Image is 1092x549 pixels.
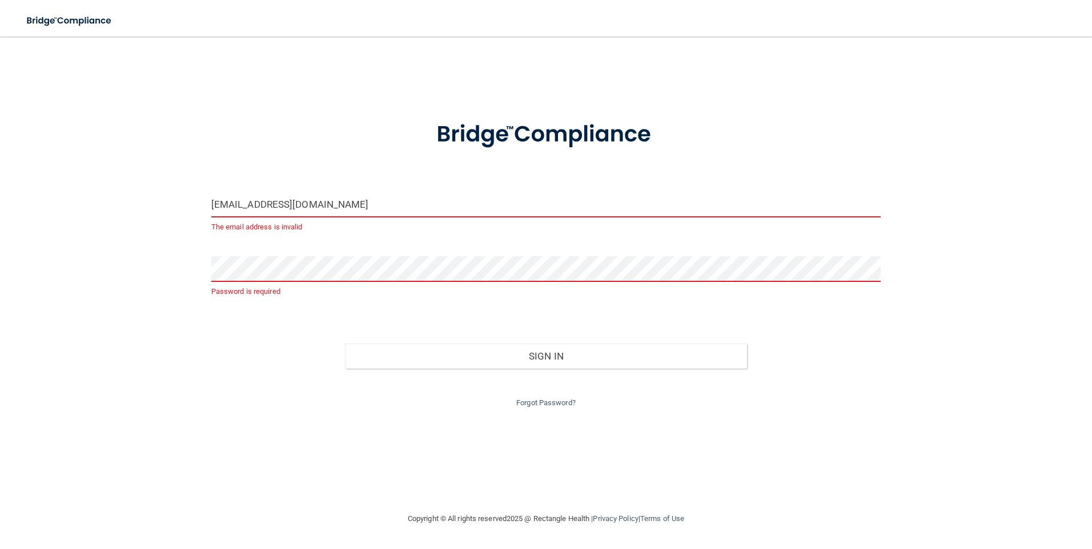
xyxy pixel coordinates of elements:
[338,500,754,537] div: Copyright © All rights reserved 2025 @ Rectangle Health | |
[345,344,747,369] button: Sign In
[17,9,122,33] img: bridge_compliance_login_screen.278c3ca4.svg
[593,514,638,523] a: Privacy Policy
[413,105,679,164] img: bridge_compliance_login_screen.278c3ca4.svg
[211,192,881,217] input: Email
[211,285,881,298] p: Password is required
[894,468,1078,514] iframe: Drift Widget Chat Controller
[516,398,576,407] a: Forgot Password?
[211,220,881,234] p: The email address is invalid
[640,514,684,523] a: Terms of Use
